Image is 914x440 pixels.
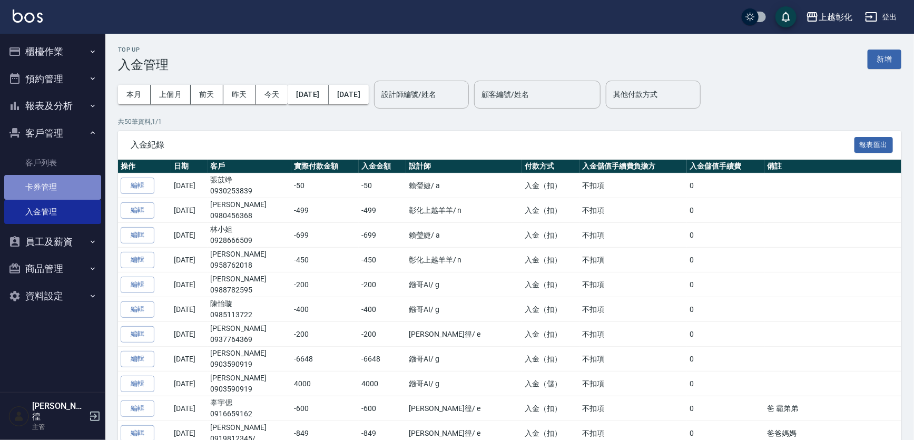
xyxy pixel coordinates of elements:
[291,272,359,297] td: -200
[406,198,522,223] td: 彰化上越羊羊 / n
[118,57,169,72] h3: 入金管理
[579,396,687,421] td: 不扣項
[522,160,579,173] th: 付款方式
[291,248,359,272] td: -450
[687,297,764,322] td: 0
[171,160,208,173] th: 日期
[171,322,208,347] td: [DATE]
[579,223,687,248] td: 不扣項
[579,272,687,297] td: 不扣項
[291,173,359,198] td: -50
[291,371,359,396] td: 4000
[406,272,522,297] td: 鏹哥AI / g
[406,371,522,396] td: 鏹哥AI / g
[208,297,291,322] td: 陳怡璇
[171,173,208,198] td: [DATE]
[579,198,687,223] td: 不扣項
[579,248,687,272] td: 不扣項
[687,223,764,248] td: 0
[359,297,406,322] td: -400
[687,248,764,272] td: 0
[4,151,101,175] a: 客戶列表
[121,252,154,268] button: 編輯
[819,11,852,24] div: 上越彰化
[210,334,289,345] p: 0937764369
[687,371,764,396] td: 0
[406,173,522,198] td: 賴瑩婕 / a
[359,322,406,347] td: -200
[579,371,687,396] td: 不扣項
[191,85,223,104] button: 前天
[8,406,30,427] img: Person
[522,223,579,248] td: 入金（扣）
[522,198,579,223] td: 入金（扣）
[4,65,101,93] button: 預約管理
[329,85,369,104] button: [DATE]
[522,297,579,322] td: 入金（扣）
[4,282,101,310] button: 資料設定
[208,160,291,173] th: 客戶
[223,85,256,104] button: 昨天
[210,408,289,419] p: 0916659162
[687,173,764,198] td: 0
[764,160,901,173] th: 備註
[210,185,289,197] p: 0930253839
[210,285,289,296] p: 0988782595
[32,401,86,422] h5: [PERSON_NAME]徨
[687,347,764,371] td: 0
[359,272,406,297] td: -200
[406,248,522,272] td: 彰化上越羊羊 / n
[210,359,289,370] p: 0903590919
[210,309,289,320] p: 0985113722
[406,223,522,248] td: 賴瑩婕 / a
[291,223,359,248] td: -699
[579,347,687,371] td: 不扣項
[522,248,579,272] td: 入金（扣）
[4,38,101,65] button: 櫃檯作業
[4,175,101,199] a: 卡券管理
[291,396,359,421] td: -600
[522,371,579,396] td: 入金（儲）
[171,198,208,223] td: [DATE]
[4,92,101,120] button: 報表及分析
[359,248,406,272] td: -450
[4,228,101,256] button: 員工及薪資
[208,347,291,371] td: [PERSON_NAME]
[522,272,579,297] td: 入金（扣）
[854,139,893,149] a: 報表匯出
[406,322,522,347] td: [PERSON_NAME]徨 / e
[171,347,208,371] td: [DATE]
[171,248,208,272] td: [DATE]
[118,85,151,104] button: 本月
[4,200,101,224] a: 入金管理
[121,301,154,318] button: 編輯
[868,50,901,69] button: 新增
[171,297,208,322] td: [DATE]
[406,160,522,173] th: 設計師
[256,85,288,104] button: 今天
[861,7,901,27] button: 登出
[775,6,797,27] button: save
[118,160,171,173] th: 操作
[210,235,289,246] p: 0928666509
[406,347,522,371] td: 鏹哥AI / g
[4,120,101,147] button: 客戶管理
[118,46,169,53] h2: Top Up
[121,376,154,392] button: 編輯
[359,396,406,421] td: -600
[208,223,291,248] td: 林小姐
[208,396,291,421] td: 辜宇偲
[291,347,359,371] td: -6648
[121,178,154,194] button: 編輯
[687,160,764,173] th: 入金儲值手續費
[171,396,208,421] td: [DATE]
[359,198,406,223] td: -499
[854,137,893,153] button: 報表匯出
[121,351,154,367] button: 編輯
[868,54,901,64] a: 新增
[579,173,687,198] td: 不扣項
[522,173,579,198] td: 入金（扣）
[121,400,154,417] button: 編輯
[118,117,901,126] p: 共 50 筆資料, 1 / 1
[210,384,289,395] p: 0903590919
